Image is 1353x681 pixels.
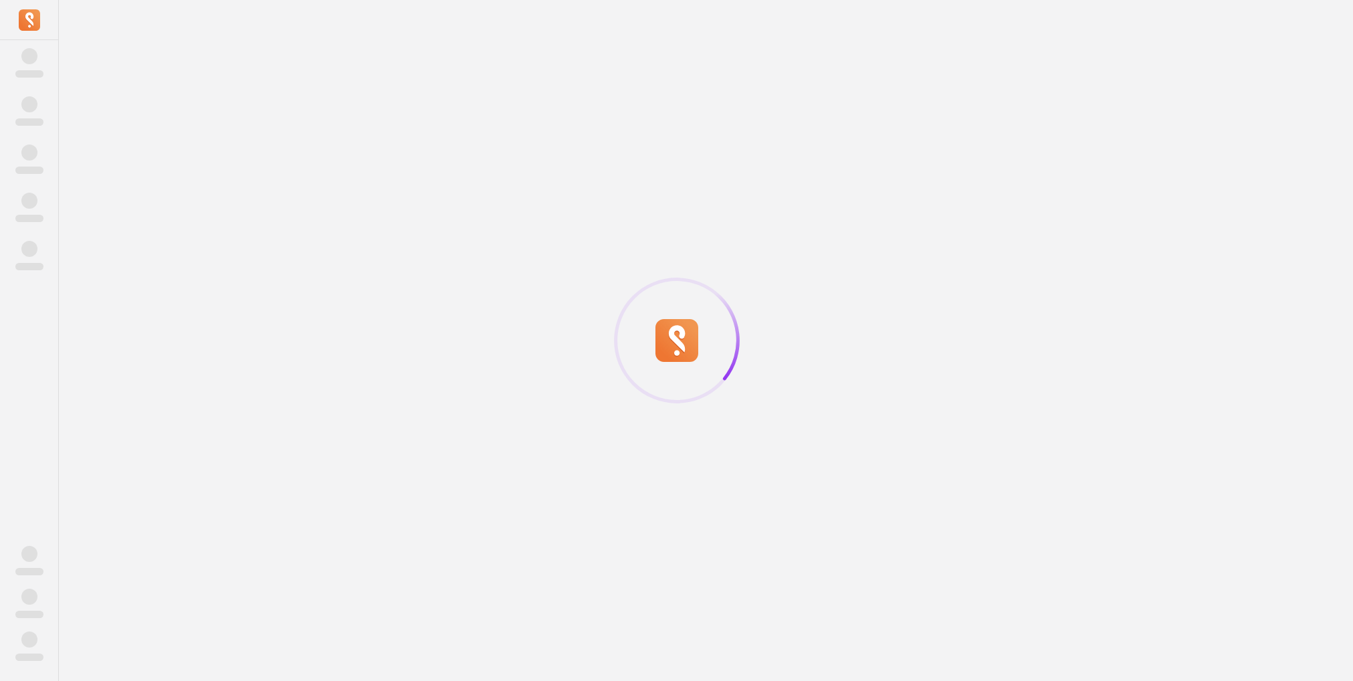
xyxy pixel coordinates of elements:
span: ‌ [21,193,37,209]
span: ‌ [15,654,43,661]
span: ‌ [21,631,37,648]
span: ‌ [15,263,43,270]
span: ‌ [21,241,37,257]
span: ‌ [21,546,37,562]
span: ‌ [15,118,43,126]
span: ‌ [21,48,37,64]
span: ‌ [21,96,37,112]
span: ‌ [15,70,43,78]
span: ‌ [21,589,37,605]
span: ‌ [15,215,43,222]
span: ‌ [21,144,37,161]
span: ‌ [15,611,43,618]
span: ‌ [15,167,43,174]
span: ‌ [15,568,43,575]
